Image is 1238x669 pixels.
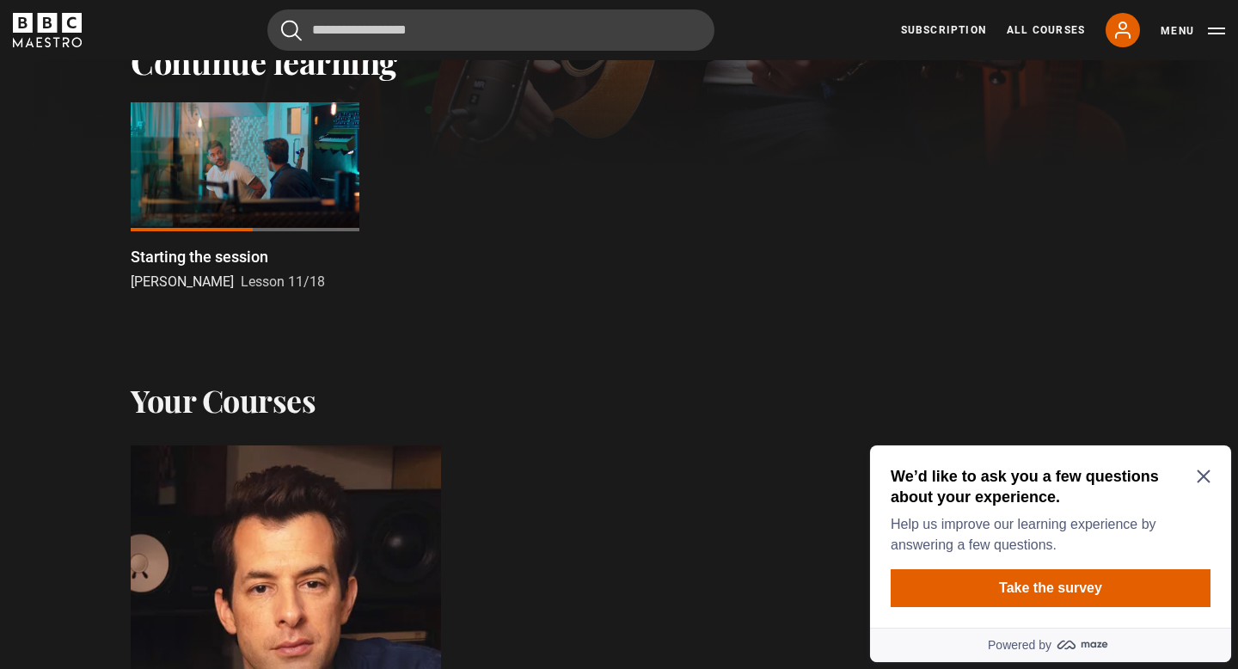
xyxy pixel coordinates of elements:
input: Search [267,9,714,51]
button: Take the survey [28,131,347,169]
a: Starting the session [PERSON_NAME] Lesson 11/18 [131,102,359,292]
a: Subscription [901,22,986,38]
span: Lesson 11/18 [241,273,325,290]
button: Close Maze Prompt [334,31,347,45]
h2: We’d like to ask you a few questions about your experience. [28,28,340,69]
div: Optional study invitation [7,7,368,224]
h2: Your Courses [131,382,316,418]
p: Starting the session [131,245,268,268]
a: Powered by maze [7,189,368,224]
button: Toggle navigation [1161,22,1225,40]
h2: Continue learning [131,42,1107,82]
svg: BBC Maestro [13,13,82,47]
a: All Courses [1007,22,1085,38]
p: Help us improve our learning experience by answering a few questions. [28,76,340,117]
span: [PERSON_NAME] [131,273,234,290]
button: Submit the search query [281,20,302,41]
